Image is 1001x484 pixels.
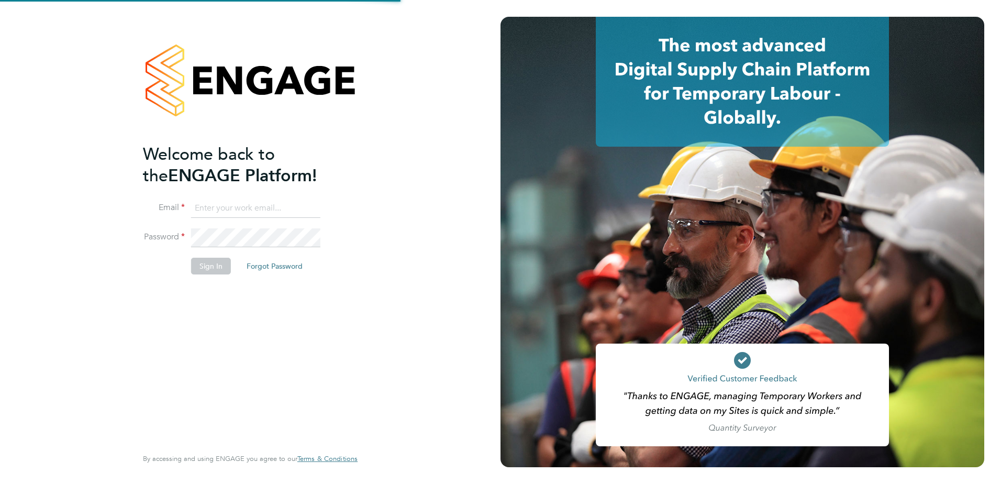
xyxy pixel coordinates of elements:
h2: ENGAGE Platform! [143,144,347,186]
a: Terms & Conditions [297,455,358,463]
span: By accessing and using ENGAGE you agree to our [143,454,358,463]
label: Password [143,232,185,243]
span: Welcome back to the [143,144,275,186]
button: Sign In [191,258,231,274]
label: Email [143,202,185,213]
input: Enter your work email... [191,199,320,218]
button: Forgot Password [238,258,311,274]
